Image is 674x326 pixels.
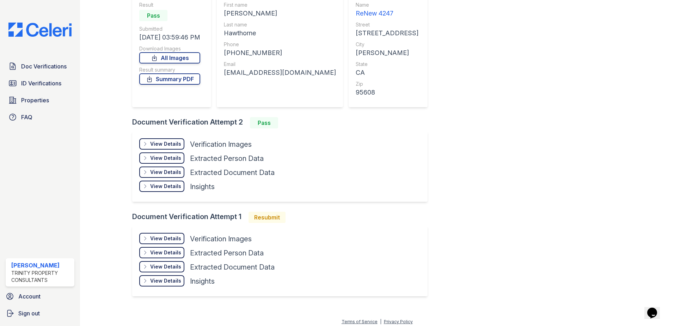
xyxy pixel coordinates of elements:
[21,62,67,71] span: Doc Verifications
[224,28,336,38] div: Hawthorne
[224,48,336,58] div: [PHONE_NUMBER]
[644,298,667,319] iframe: chat widget
[21,113,32,121] span: FAQ
[190,139,252,149] div: Verification Images
[6,93,74,107] a: Properties
[356,1,418,8] div: Name
[224,8,336,18] div: [PERSON_NAME]
[3,23,77,37] img: CE_Logo_Blue-a8612792a0a2168367f1c8372b55b34899dd931a85d93a1a3d3e32e68fde9ad4.png
[224,68,336,78] div: [EMAIL_ADDRESS][DOMAIN_NAME]
[150,169,181,176] div: View Details
[224,1,336,8] div: First name
[139,1,200,8] div: Result
[190,234,252,244] div: Verification Images
[356,68,418,78] div: CA
[150,140,181,147] div: View Details
[3,306,77,320] a: Sign out
[190,248,264,258] div: Extracted Person Data
[224,21,336,28] div: Last name
[356,21,418,28] div: Street
[150,235,181,242] div: View Details
[150,155,181,162] div: View Details
[150,249,181,256] div: View Details
[356,87,418,97] div: 95608
[342,319,378,324] a: Terms of Service
[139,45,200,52] div: Download Images
[150,263,181,270] div: View Details
[132,212,433,223] div: Document Verification Attempt 1
[132,117,433,128] div: Document Verification Attempt 2
[380,319,381,324] div: |
[3,289,77,303] a: Account
[249,212,286,223] div: Resubmit
[139,52,200,64] a: All Images
[150,183,181,190] div: View Details
[190,153,264,163] div: Extracted Person Data
[190,276,215,286] div: Insights
[356,41,418,48] div: City
[384,319,413,324] a: Privacy Policy
[150,277,181,284] div: View Details
[356,1,418,18] a: Name ReNew 4247
[139,66,200,73] div: Result summary
[139,32,200,42] div: [DATE] 03:59:46 PM
[21,79,61,87] span: ID Verifications
[356,80,418,87] div: Zip
[356,28,418,38] div: [STREET_ADDRESS]
[139,25,200,32] div: Submitted
[11,261,72,270] div: [PERSON_NAME]
[21,96,49,104] span: Properties
[250,117,278,128] div: Pass
[11,270,72,284] div: Trinity Property Consultants
[18,292,41,301] span: Account
[356,61,418,68] div: State
[190,168,275,177] div: Extracted Document Data
[224,41,336,48] div: Phone
[224,61,336,68] div: Email
[139,10,167,21] div: Pass
[6,59,74,73] a: Doc Verifications
[190,262,275,272] div: Extracted Document Data
[190,182,215,192] div: Insights
[6,76,74,90] a: ID Verifications
[356,8,418,18] div: ReNew 4247
[18,309,40,318] span: Sign out
[6,110,74,124] a: FAQ
[139,73,200,85] a: Summary PDF
[356,48,418,58] div: [PERSON_NAME]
